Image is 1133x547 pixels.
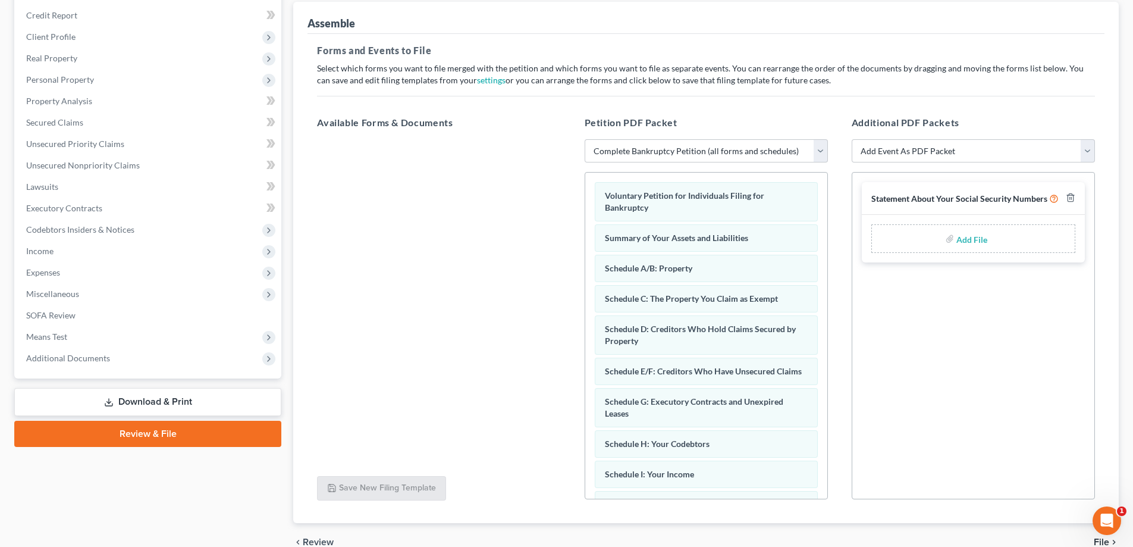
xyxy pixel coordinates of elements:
span: Additional Documents [26,353,110,363]
span: Schedule G: Executory Contracts and Unexpired Leases [605,396,783,418]
span: 1 [1117,507,1126,516]
span: Schedule A/B: Property [605,263,692,273]
a: SOFA Review [17,305,281,326]
span: Unsecured Nonpriority Claims [26,160,140,170]
i: chevron_right [1109,537,1119,547]
span: File [1094,537,1109,547]
button: Save New Filing Template [317,476,446,501]
div: Assemble [307,16,355,30]
p: Select which forms you want to file merged with the petition and which forms you want to file as ... [317,62,1095,86]
span: SOFA Review [26,310,76,320]
span: Personal Property [26,74,94,85]
h5: Additional PDF Packets [852,115,1095,130]
span: Statement About Your Social Security Numbers [871,193,1047,204]
span: Schedule C: The Property You Claim as Exempt [605,293,778,304]
span: Review [303,537,334,547]
span: Schedule H: Your Codebtors [605,439,710,449]
h5: Forms and Events to File [317,43,1095,58]
a: Download & Print [14,388,281,416]
a: Unsecured Nonpriority Claims [17,155,281,176]
button: chevron_left Review [293,537,346,547]
span: Executory Contracts [26,203,102,213]
span: Income [26,246,54,256]
a: Secured Claims [17,112,281,133]
h5: Available Forms & Documents [317,115,560,130]
span: Client Profile [26,32,76,42]
span: Expenses [26,267,60,277]
span: Real Property [26,53,77,63]
span: Miscellaneous [26,289,79,299]
a: settings [477,75,506,85]
span: Means Test [26,332,67,342]
a: Lawsuits [17,176,281,198]
span: Secured Claims [26,117,83,127]
span: Schedule I: Your Income [605,469,694,479]
span: Schedule E/F: Creditors Who Have Unsecured Claims [605,366,802,376]
span: Petition PDF Packet [585,117,677,128]
a: Review & File [14,421,281,447]
i: chevron_left [293,537,303,547]
span: Property Analysis [26,96,92,106]
a: Property Analysis [17,90,281,112]
span: Lawsuits [26,182,58,192]
iframe: Intercom live chat [1093,507,1121,535]
span: Schedule D: Creditors Who Hold Claims Secured by Property [605,324,796,346]
a: Unsecured Priority Claims [17,133,281,155]
span: Unsecured Priority Claims [26,139,124,149]
span: Credit Report [26,10,77,20]
a: Executory Contracts [17,198,281,219]
a: Credit Report [17,5,281,26]
span: Codebtors Insiders & Notices [26,224,134,235]
span: Voluntary Petition for Individuals Filing for Bankruptcy [605,190,764,212]
span: Summary of Your Assets and Liabilities [605,233,748,243]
